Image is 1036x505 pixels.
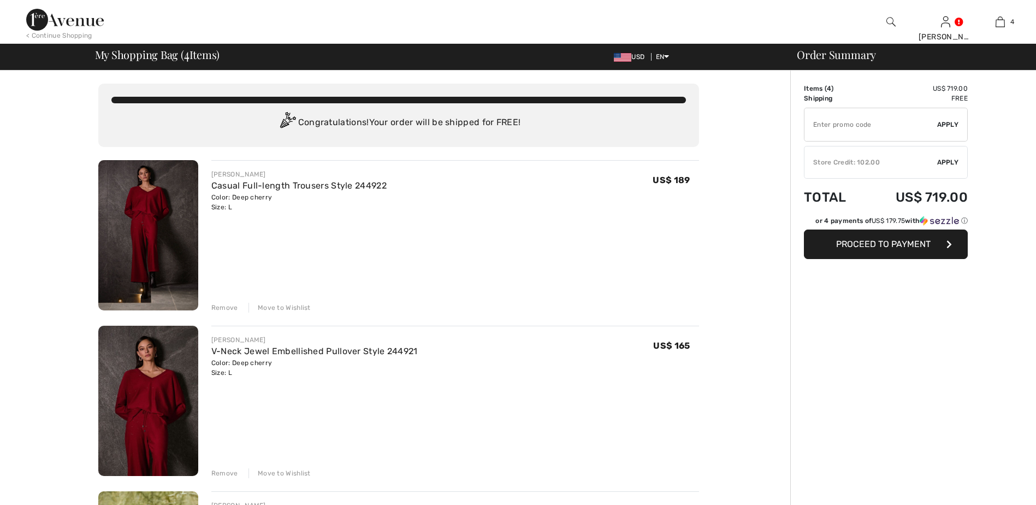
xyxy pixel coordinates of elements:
[95,49,220,60] span: My Shopping Bag ( Items)
[865,84,968,93] td: US$ 719.00
[211,358,418,378] div: Color: Deep cherry Size: L
[815,216,968,226] div: or 4 payments of with
[653,175,690,185] span: US$ 189
[211,192,387,212] div: Color: Deep cherry Size: L
[804,84,865,93] td: Items ( )
[211,346,418,356] a: V-Neck Jewel Embellished Pullover Style 244921
[211,169,387,179] div: [PERSON_NAME]
[804,179,865,216] td: Total
[26,9,104,31] img: 1ère Avenue
[614,53,649,61] span: USD
[211,468,238,478] div: Remove
[784,49,1029,60] div: Order Summary
[98,160,198,310] img: Casual Full-length Trousers Style 244922
[653,340,690,351] span: US$ 165
[920,216,959,226] img: Sezzle
[886,15,896,28] img: search the website
[211,303,238,313] div: Remove
[941,15,950,28] img: My Info
[872,217,905,225] span: US$ 179.75
[98,326,198,476] img: V-Neck Jewel Embellished Pullover Style 244921
[827,85,831,92] span: 4
[804,216,968,230] div: or 4 payments ofUS$ 179.75withSezzle Click to learn more about Sezzle
[865,179,968,216] td: US$ 719.00
[941,16,950,27] a: Sign In
[919,31,972,43] div: [PERSON_NAME]
[211,335,418,345] div: [PERSON_NAME]
[248,303,311,313] div: Move to Wishlist
[1010,17,1014,27] span: 4
[184,46,190,61] span: 4
[656,53,670,61] span: EN
[937,157,959,167] span: Apply
[937,120,959,130] span: Apply
[248,468,311,478] div: Move to Wishlist
[804,157,937,167] div: Store Credit: 102.00
[804,108,937,141] input: Promo code
[614,53,631,62] img: US Dollar
[865,93,968,103] td: Free
[804,230,968,259] button: Proceed to Payment
[836,239,931,249] span: Proceed to Payment
[973,15,1027,28] a: 4
[211,180,387,191] a: Casual Full-length Trousers Style 244922
[26,31,92,40] div: < Continue Shopping
[804,93,865,103] td: Shipping
[276,112,298,134] img: Congratulation2.svg
[111,112,686,134] div: Congratulations! Your order will be shipped for FREE!
[996,15,1005,28] img: My Bag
